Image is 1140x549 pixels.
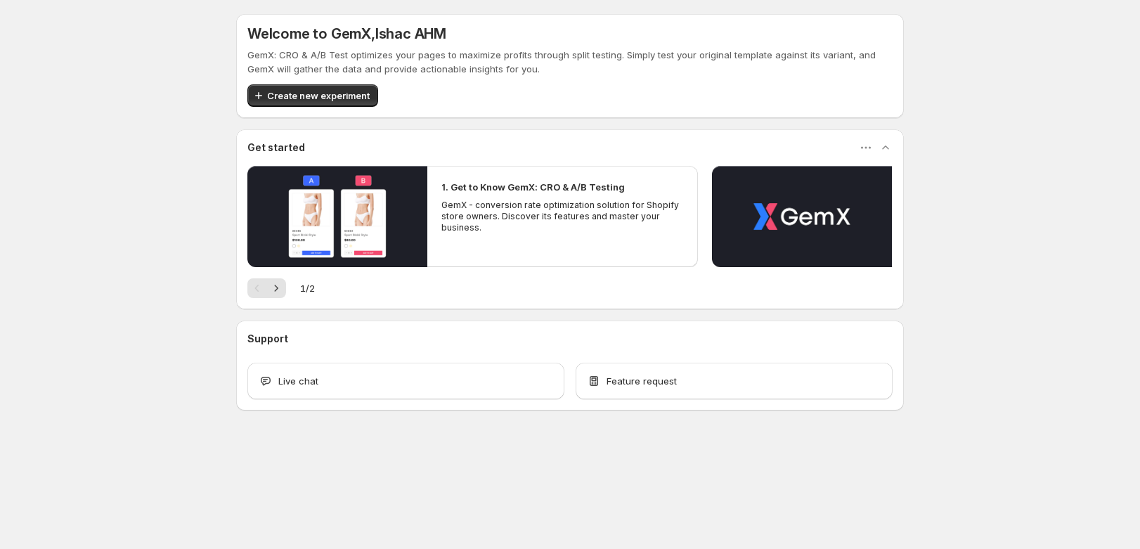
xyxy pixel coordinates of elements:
h2: 1. Get to Know GemX: CRO & A/B Testing [441,180,625,194]
span: Feature request [607,374,677,388]
button: Create new experiment [247,84,378,107]
span: , Ishac AHM [371,25,446,42]
h3: Support [247,332,288,346]
h3: Get started [247,141,305,155]
button: Next [266,278,286,298]
button: Play video [712,166,892,267]
h5: Welcome to GemX [247,25,446,42]
span: 1 / 2 [300,281,315,295]
p: GemX - conversion rate optimization solution for Shopify store owners. Discover its features and ... [441,200,683,233]
nav: Pagination [247,278,286,298]
button: Play video [247,166,427,267]
span: Live chat [278,374,318,388]
p: GemX: CRO & A/B Test optimizes your pages to maximize profits through split testing. Simply test ... [247,48,893,76]
span: Create new experiment [267,89,370,103]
